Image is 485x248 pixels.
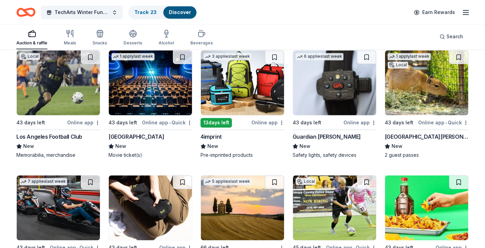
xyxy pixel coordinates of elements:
div: Guardian [PERSON_NAME] [293,133,361,141]
div: 13 days left [201,118,232,127]
a: Home [16,4,35,20]
span: • [169,120,171,125]
div: 2 guest passes [385,152,469,159]
a: Image for Santa Barbara Zoo1 applylast weekLocal43 days leftOnline app•Quick[GEOGRAPHIC_DATA][PER... [385,50,469,159]
div: Los Angeles Football Club [16,133,82,141]
a: Earn Rewards [410,6,459,18]
img: Image for K1 Speed [17,175,100,240]
div: 1 apply last week [388,53,431,60]
a: Image for Guardian Angel Device6 applieslast week43 days leftOnline appGuardian [PERSON_NAME]NewS... [293,50,377,159]
div: Online app Quick [418,118,469,127]
button: Beverages [190,27,213,49]
div: Snacks [92,40,107,46]
button: Snacks [92,27,107,49]
span: New [299,142,310,150]
img: Image for Cinépolis [109,50,192,115]
span: • [445,120,447,125]
img: Image for 4imprint [201,50,284,115]
div: Online app [343,118,377,127]
img: Image for Santa Barbara Zoo [385,50,468,115]
div: 4imprint [201,133,222,141]
div: Online app [251,118,284,127]
button: Alcohol [159,27,174,49]
img: Image for Bonfolk Giving Good [109,175,192,240]
span: New [23,142,34,150]
div: [GEOGRAPHIC_DATA][PERSON_NAME] [385,133,469,141]
img: Image for Guardian Angel Device [293,50,376,115]
div: 43 days left [16,119,45,127]
div: Desserts [123,40,142,46]
div: 1 apply last week [112,53,155,60]
img: Image for Empire Strykers [293,175,376,240]
span: New [207,142,218,150]
div: Local [296,178,316,185]
div: Safety lights, safety devices [293,152,377,159]
div: Local [19,53,40,60]
div: 6 applies last week [296,53,343,60]
button: Track· 23Discover [128,5,197,19]
div: 43 days left [108,119,137,127]
a: Track· 23 [134,9,157,15]
div: [GEOGRAPHIC_DATA] [108,133,164,141]
span: Search [446,32,463,41]
a: Image for Los Angeles Football ClubLocal43 days leftOnline appLos Angeles Football ClubNewMemorab... [16,50,100,159]
button: Meals [64,27,76,49]
div: Online app [67,118,100,127]
div: 3 applies last week [204,53,251,60]
img: Image for Jacksons Food Stores [385,175,468,240]
div: 7 applies last week [19,178,67,185]
span: New [115,142,126,150]
button: Desserts [123,27,142,49]
div: Pre-imprinted products [201,152,284,159]
div: Online app Quick [142,118,192,127]
div: Alcohol [159,40,174,46]
div: 43 days left [293,119,321,127]
a: Image for Cinépolis1 applylast week43 days leftOnline app•Quick[GEOGRAPHIC_DATA]NewMovie ticket(s) [108,50,192,159]
div: 5 applies last week [204,178,251,185]
div: Meals [64,40,76,46]
div: Beverages [190,40,213,46]
div: Memorabilia, merchandise [16,152,100,159]
div: Local [388,61,408,68]
button: TechArts Winter Fundraiser [41,5,123,19]
button: Search [434,30,469,43]
div: 43 days left [385,119,413,127]
img: Image for AF Travel Ideas [201,175,284,240]
div: Movie ticket(s) [108,152,192,159]
span: New [392,142,402,150]
img: Image for Los Angeles Football Club [17,50,100,115]
div: Auction & raffle [16,40,47,46]
a: Discover [169,9,191,15]
button: Auction & raffle [16,27,47,49]
a: Image for 4imprint3 applieslast week13days leftOnline app4imprintNewPre-imprinted products [201,50,284,159]
span: TechArts Winter Fundraiser [55,8,109,16]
